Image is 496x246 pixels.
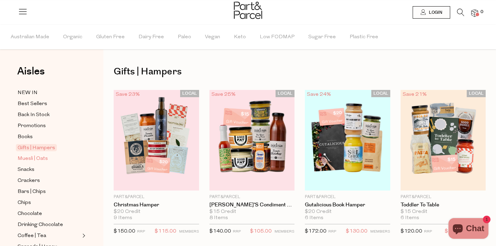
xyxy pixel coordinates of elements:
[209,229,231,234] span: $140.00
[178,25,191,49] span: Paleo
[114,209,199,215] div: $20 Credit
[155,227,176,236] span: $115.00
[427,10,442,16] span: Login
[401,90,486,191] img: Toddler To Table
[114,229,135,234] span: $150.00
[446,218,490,240] inbox-online-store-chat: Shopify online store chat
[18,122,46,130] span: Promotions
[467,90,486,97] span: LOCAL
[401,90,429,99] div: Save 21%
[81,232,85,240] button: Expand/Collapse Coffee | Tea
[305,90,333,99] div: Save 24%
[18,111,50,119] span: Back In Stock
[479,9,485,15] span: 0
[17,66,45,83] a: Aisles
[234,25,246,49] span: Keto
[413,6,450,19] a: Login
[114,194,199,200] p: Part&Parcel
[18,232,46,240] span: Coffee | Tea
[18,165,80,174] a: Snacks
[18,155,48,163] span: Muesli | Oats
[96,25,125,49] span: Gluten Free
[205,25,220,49] span: Vegan
[275,230,294,234] small: MEMBERS
[209,209,295,215] div: $15 Credit
[308,25,336,49] span: Sugar Free
[18,144,80,152] a: Gifts | Hampers
[250,227,272,236] span: $105.00
[18,122,80,130] a: Promotions
[305,194,390,200] p: Part&Parcel
[328,230,336,234] small: RRP
[18,133,33,141] span: Books
[401,215,419,221] span: 6 Items
[209,90,238,99] div: Save 25%
[370,230,390,234] small: MEMBERS
[114,64,486,80] h1: Gifts | Hampers
[17,64,45,79] span: Aisles
[18,187,80,196] a: Bars | Chips
[179,230,199,234] small: MEMBERS
[305,90,390,191] img: Gutalicious Book Hamper
[305,229,327,234] span: $172.00
[18,199,31,207] span: Chips
[424,230,432,234] small: RRP
[63,25,82,49] span: Organic
[11,25,49,49] span: Australian Made
[305,209,390,215] div: $20 Credit
[18,100,47,108] span: Best Sellers
[138,25,164,49] span: Dairy Free
[471,9,478,17] a: 0
[18,188,46,196] span: Bars | Chips
[18,133,80,141] a: Books
[234,2,262,19] img: Part&Parcel
[114,202,199,208] a: Christmas Hamper
[114,90,142,99] div: Save 23%
[114,215,132,221] span: 9 Items
[350,25,378,49] span: Plastic Free
[18,154,80,163] a: Muesli | Oats
[445,227,463,236] span: $95.00
[209,194,295,200] p: Part&Parcel
[233,230,241,234] small: RRP
[305,202,390,208] a: Gutalicious Book Hamper
[18,177,40,185] span: Crackers
[18,100,80,108] a: Best Sellers
[401,209,486,215] div: $15 Credit
[371,90,390,97] span: LOCAL
[401,202,486,208] a: Toddler To Table
[18,89,80,97] a: NEW IN
[346,227,368,236] span: $130.00
[180,90,199,97] span: LOCAL
[18,221,80,229] a: Drinking Chocolate
[16,144,57,151] span: Gifts | Hampers
[18,232,80,240] a: Coffee | Tea
[18,176,80,185] a: Crackers
[18,166,34,174] span: Snacks
[209,215,228,221] span: 8 Items
[18,210,42,218] span: Chocolate
[401,194,486,200] p: Part&Parcel
[276,90,294,97] span: LOCAL
[114,90,199,191] img: Christmas Hamper
[18,221,63,229] span: Drinking Chocolate
[18,209,80,218] a: Chocolate
[209,202,295,208] a: [PERSON_NAME]'s Condiment Hamper
[18,198,80,207] a: Chips
[18,89,38,97] span: NEW IN
[260,25,294,49] span: Low FODMAP
[18,111,80,119] a: Back In Stock
[137,230,145,234] small: RRP
[401,229,422,234] span: $120.00
[305,215,323,221] span: 6 Items
[209,90,295,191] img: Jordie Pie's Condiment Hamper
